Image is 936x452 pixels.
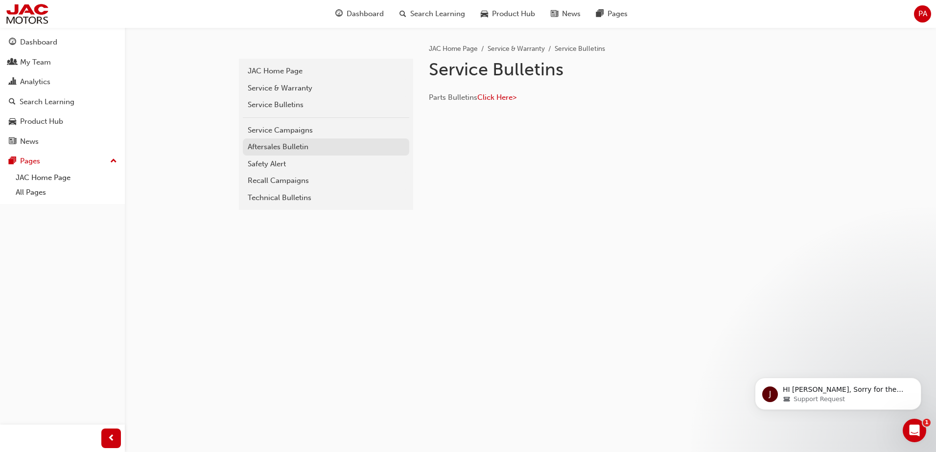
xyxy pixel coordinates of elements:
span: PA [918,8,927,20]
a: Service & Warranty [243,80,409,97]
a: Safety Alert [243,156,409,173]
a: News [4,133,121,151]
a: news-iconNews [543,4,588,24]
span: Parts Bulletins [429,93,477,102]
span: Search Learning [410,8,465,20]
button: DashboardMy TeamAnalyticsSearch LearningProduct HubNews [4,31,121,152]
div: Aftersales Bulletin [248,141,404,153]
div: My Team [20,57,51,68]
a: Search Learning [4,93,121,111]
a: Recall Campaigns [243,172,409,189]
a: guage-iconDashboard [328,4,392,24]
span: guage-icon [335,8,343,20]
span: prev-icon [108,432,115,445]
div: Service & Warranty [248,83,404,94]
div: Product Hub [20,116,63,127]
iframe: Intercom notifications message [740,357,936,426]
a: Aftersales Bulletin [243,138,409,156]
a: Analytics [4,73,121,91]
div: Technical Bulletins [248,192,404,203]
span: pages-icon [9,157,16,166]
div: Service Campaigns [248,125,404,136]
span: car-icon [481,8,488,20]
a: Technical Bulletins [243,189,409,206]
div: Dashboard [20,37,57,48]
h1: Service Bulletins [429,59,750,80]
span: car-icon [9,117,16,126]
div: Search Learning [20,96,74,108]
span: search-icon [399,8,406,20]
button: PA [914,5,931,23]
a: car-iconProduct Hub [473,4,543,24]
a: Service & Warranty [488,45,545,53]
span: Dashboard [347,8,384,20]
img: jac-portal [5,3,49,25]
span: Product Hub [492,8,535,20]
div: News [20,136,39,147]
a: JAC Home Page [243,63,409,80]
div: Analytics [20,76,50,88]
span: guage-icon [9,38,16,47]
span: up-icon [110,155,117,168]
a: Service Campaigns [243,122,409,139]
div: Service Bulletins [248,99,404,111]
a: Service Bulletins [243,96,409,113]
a: JAC Home Page [429,45,478,53]
a: JAC Home Page [12,170,121,185]
div: Recall Campaigns [248,175,404,186]
span: news-icon [551,8,558,20]
span: news-icon [9,137,16,146]
a: My Team [4,53,121,71]
span: News [562,8,581,20]
a: All Pages [12,185,121,200]
a: Click Here> [477,93,516,102]
div: Safety Alert [248,158,404,170]
span: pages-icon [596,8,604,20]
span: people-icon [9,58,16,67]
button: Pages [4,152,121,170]
div: JAC Home Page [248,66,404,77]
a: pages-iconPages [588,4,635,24]
span: Pages [608,8,628,20]
a: Dashboard [4,33,121,51]
a: Product Hub [4,113,121,131]
span: 1 [923,419,931,427]
span: search-icon [9,98,16,107]
span: chart-icon [9,78,16,87]
iframe: Intercom live chat [903,419,926,442]
div: Pages [20,156,40,167]
li: Service Bulletins [555,44,605,55]
a: search-iconSearch Learning [392,4,473,24]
